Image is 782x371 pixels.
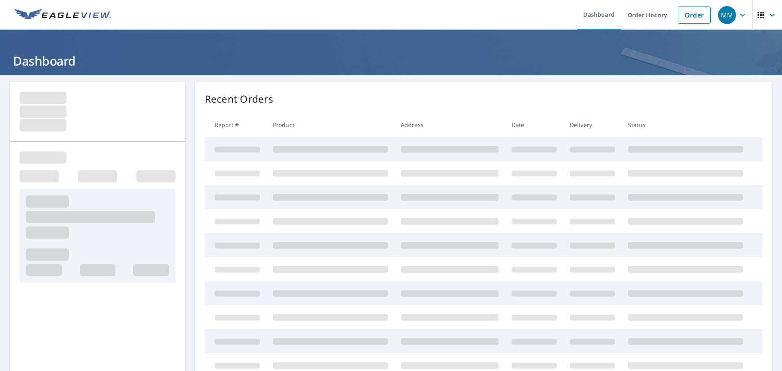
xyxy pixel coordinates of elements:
[505,113,563,137] th: Date
[205,113,266,137] th: Report #
[15,9,111,21] img: EV Logo
[266,113,394,137] th: Product
[205,92,273,106] p: Recent Orders
[10,53,772,69] h1: Dashboard
[394,113,505,137] th: Address
[718,6,736,24] div: MM
[622,113,749,137] th: Status
[563,113,622,137] th: Delivery
[678,7,711,24] a: Order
